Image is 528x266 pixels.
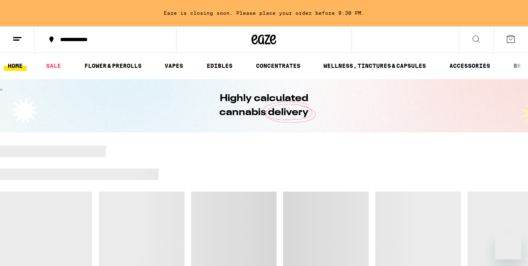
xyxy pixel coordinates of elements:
[495,233,521,259] iframe: Button to launch messaging window
[80,61,146,71] a: FLOWER & PREROLLS
[160,61,187,71] a: VAPES
[252,61,305,71] a: CONCENTRATES
[42,61,65,71] a: SALE
[196,92,332,120] h1: Highly calculated cannabis delivery
[445,61,494,71] a: ACCESSORIES
[202,61,237,71] a: EDIBLES
[319,61,430,71] a: WELLNESS, TINCTURES & CAPSULES
[4,61,27,71] a: HOME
